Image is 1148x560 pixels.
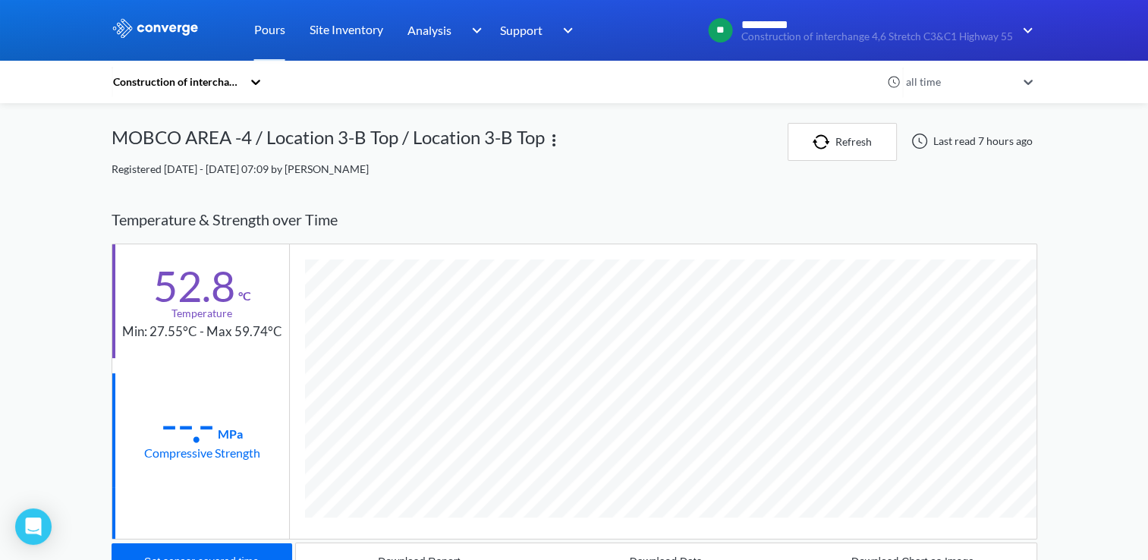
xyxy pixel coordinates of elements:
[171,305,232,322] div: Temperature
[407,20,451,39] span: Analysis
[144,443,260,462] div: Compressive Strength
[887,75,901,89] img: icon-clock.svg
[161,405,215,443] div: --.-
[741,31,1013,42] span: Construction of interchange 4,6 Stretch C3&C1 Highway 55
[461,21,486,39] img: downArrow.svg
[112,162,369,175] span: Registered [DATE] - [DATE] 07:09 by [PERSON_NAME]
[1013,21,1037,39] img: downArrow.svg
[813,134,835,149] img: icon-refresh.svg
[15,508,52,545] div: Open Intercom Messenger
[122,322,282,342] div: Min: 27.55°C - Max 59.74°C
[153,267,235,305] div: 52.8
[788,123,897,161] button: Refresh
[112,18,200,38] img: logo_ewhite.svg
[500,20,543,39] span: Support
[112,196,1037,244] div: Temperature & Strength over Time
[112,123,545,161] div: MOBCO AREA -4 / Location 3-B Top / Location 3-B Top
[553,21,577,39] img: downArrow.svg
[545,131,563,149] img: more.svg
[902,74,1016,90] div: all time
[112,74,242,90] div: Construction of interchange 4,6 Stretch C3&C1 Highway 55
[903,132,1037,150] div: Last read 7 hours ago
